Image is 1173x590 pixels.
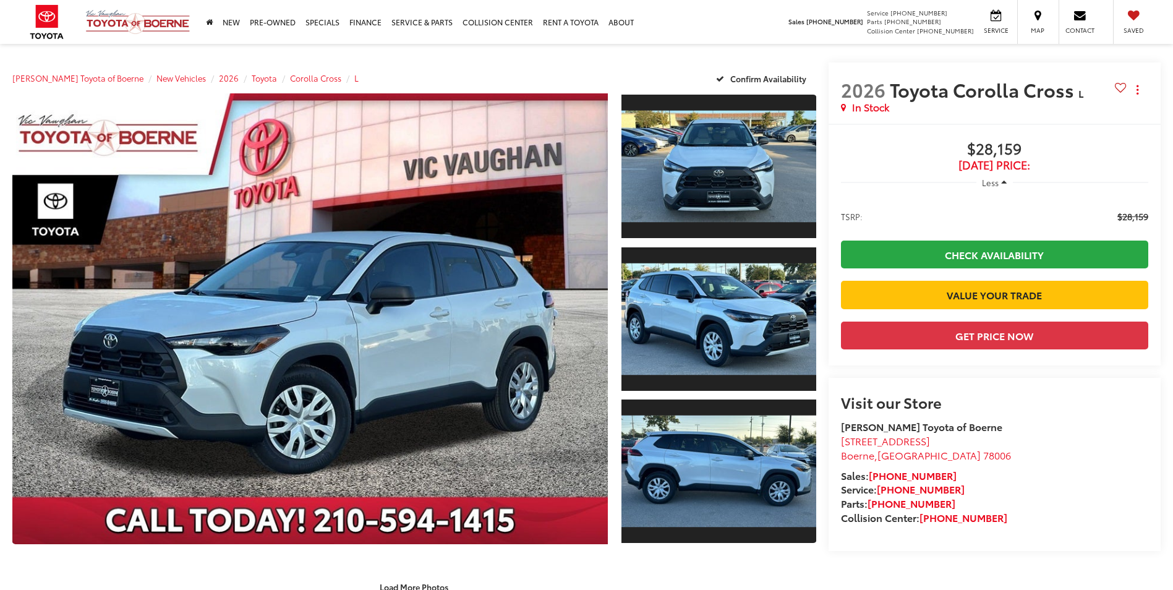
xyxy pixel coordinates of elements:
strong: Collision Center: [841,510,1007,524]
span: [PHONE_NUMBER] [884,17,941,26]
span: L [1078,86,1083,100]
strong: Sales: [841,468,957,482]
span: Less [982,177,999,188]
button: Less [976,171,1013,194]
a: [PHONE_NUMBER] [869,468,957,482]
span: TSRP: [841,210,863,223]
img: 2026 Toyota Corolla Cross L [620,263,818,375]
span: [DATE] Price: [841,159,1148,171]
a: Expand Photo 3 [621,398,816,544]
span: Contact [1065,26,1094,35]
h2: Visit our Store [841,394,1148,410]
span: Map [1024,26,1051,35]
span: , [841,448,1011,462]
span: Toyota Corolla Cross [890,76,1078,103]
a: Expand Photo 2 [621,246,816,392]
strong: [PERSON_NAME] Toyota of Boerne [841,419,1002,434]
span: Service [867,8,889,17]
a: [PHONE_NUMBER] [919,510,1007,524]
a: 2026 [219,72,239,83]
span: $28,159 [1117,210,1148,223]
span: Confirm Availability [730,73,806,84]
span: Boerne [841,448,874,462]
span: Collision Center [867,26,915,35]
span: dropdown dots [1137,85,1138,95]
span: [PHONE_NUMBER] [917,26,974,35]
a: [PHONE_NUMBER] [877,482,965,496]
span: [STREET_ADDRESS] [841,434,930,448]
img: 2026 Toyota Corolla Cross L [620,111,818,223]
span: Sales [788,17,804,26]
a: Value Your Trade [841,281,1148,309]
img: Vic Vaughan Toyota of Boerne [85,9,190,35]
span: Parts [867,17,882,26]
span: [PHONE_NUMBER] [890,8,947,17]
strong: Service: [841,482,965,496]
a: [PHONE_NUMBER] [868,496,955,510]
a: [PERSON_NAME] Toyota of Boerne [12,72,143,83]
span: 2026 [841,76,885,103]
a: Toyota [252,72,277,83]
a: New Vehicles [156,72,206,83]
a: Corolla Cross [290,72,341,83]
strong: Parts: [841,496,955,510]
span: Service [982,26,1010,35]
span: Saved [1120,26,1147,35]
img: 2026 Toyota Corolla Cross L [620,416,818,528]
span: $28,159 [841,140,1148,159]
a: Expand Photo 0 [12,93,608,544]
a: Expand Photo 1 [621,93,816,239]
span: [GEOGRAPHIC_DATA] [877,448,981,462]
button: Actions [1127,79,1148,100]
span: 78006 [983,448,1011,462]
img: 2026 Toyota Corolla Cross L [6,91,614,547]
span: In Stock [852,100,889,114]
span: [PHONE_NUMBER] [806,17,863,26]
a: Check Availability [841,241,1148,268]
a: [STREET_ADDRESS] Boerne,[GEOGRAPHIC_DATA] 78006 [841,434,1011,462]
button: Confirm Availability [709,67,816,89]
button: Get Price Now [841,322,1148,349]
a: L [354,72,359,83]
